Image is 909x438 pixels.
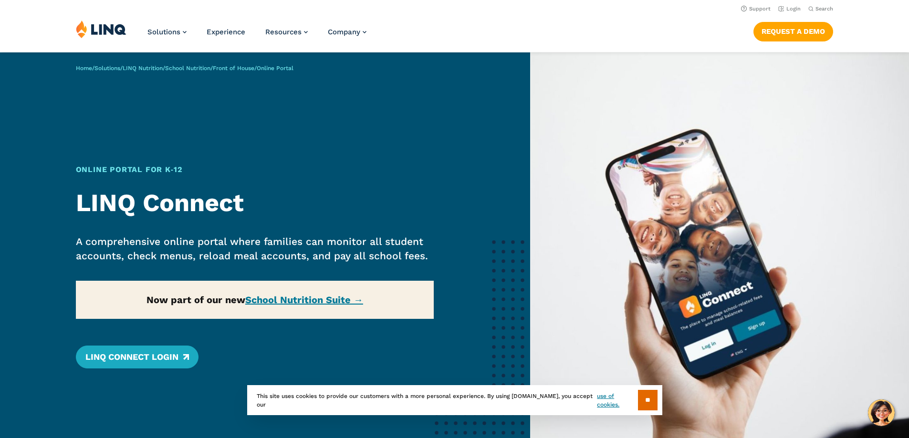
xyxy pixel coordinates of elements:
span: Online Portal [257,65,293,71]
strong: Now part of our new [146,294,363,306]
a: LINQ Nutrition [123,65,163,71]
a: Support [741,6,771,12]
span: Company [328,28,360,36]
a: use of cookies. [597,392,637,409]
a: Front of House [213,65,254,71]
span: Search [815,6,833,12]
button: Hello, have a question? Let’s chat. [868,399,895,426]
a: Solutions [147,28,187,36]
p: A comprehensive online portal where families can monitor all student accounts, check menus, reloa... [76,234,434,263]
span: Solutions [147,28,180,36]
span: / / / / / [76,65,293,71]
a: Solutions [94,65,120,71]
a: School Nutrition Suite → [245,294,363,306]
strong: LINQ Connect [76,188,244,217]
button: Open Search Bar [808,5,833,12]
h1: Online Portal for K‑12 [76,164,434,175]
img: LINQ | K‑12 Software [76,20,126,38]
a: LINQ Connect Login [76,346,199,368]
nav: Primary Navigation [147,20,366,51]
a: Login [778,6,801,12]
span: Resources [265,28,302,36]
div: This site uses cookies to provide our customers with a more personal experience. By using [DOMAIN... [247,385,662,415]
a: Resources [265,28,308,36]
nav: Button Navigation [753,20,833,41]
a: Experience [207,28,245,36]
a: School Nutrition [165,65,210,71]
a: Home [76,65,92,71]
a: Request a Demo [753,22,833,41]
a: Company [328,28,366,36]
